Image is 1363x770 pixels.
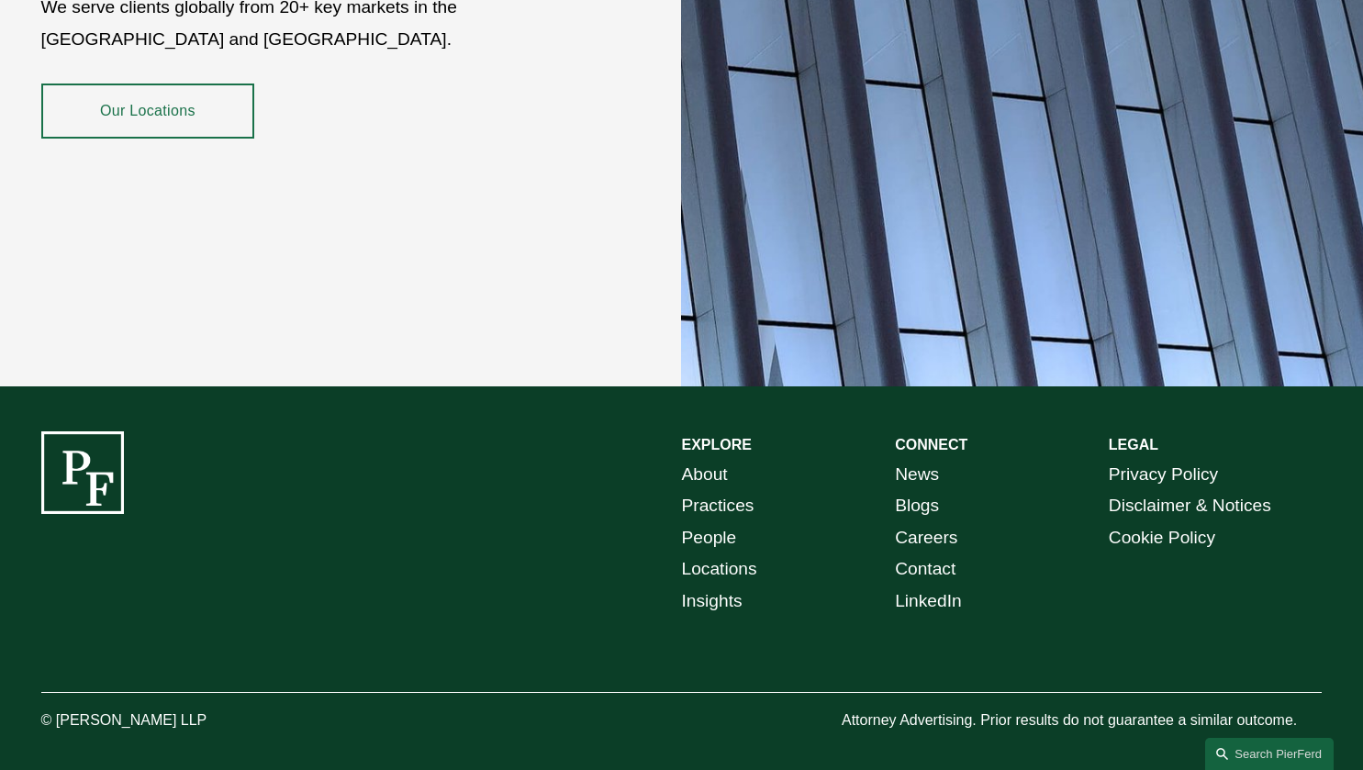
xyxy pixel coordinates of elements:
[682,586,743,618] a: Insights
[895,459,939,491] a: News
[682,459,728,491] a: About
[895,553,955,586] a: Contact
[1109,459,1218,491] a: Privacy Policy
[682,553,757,586] a: Locations
[1109,437,1158,452] strong: LEGAL
[41,708,308,734] p: © [PERSON_NAME] LLP
[41,84,255,139] a: Our Locations
[682,522,737,554] a: People
[1205,738,1334,770] a: Search this site
[895,437,967,452] strong: CONNECT
[895,490,939,522] a: Blogs
[682,490,754,522] a: Practices
[1109,490,1271,522] a: Disclaimer & Notices
[895,522,957,554] a: Careers
[842,708,1322,734] p: Attorney Advertising. Prior results do not guarantee a similar outcome.
[682,437,752,452] strong: EXPLORE
[895,586,962,618] a: LinkedIn
[1109,522,1215,554] a: Cookie Policy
